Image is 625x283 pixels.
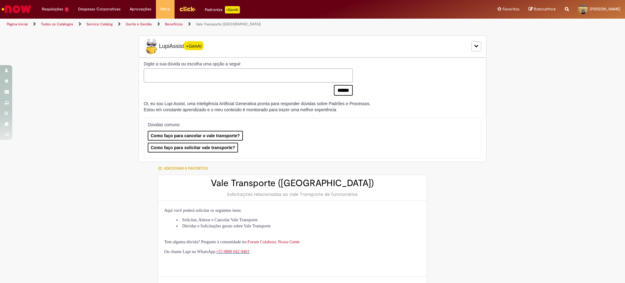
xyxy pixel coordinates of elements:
[148,122,468,128] p: Dúvidas comuns:
[161,6,170,12] span: More
[534,6,556,12] span: Rascunhos
[529,6,556,12] a: Rascunhos
[165,22,183,27] a: Benefícios
[1,3,32,15] img: ServiceNow
[164,208,242,213] span: Aqui você poderá solicitar os seguintes itens:
[86,22,113,27] a: Service Catalog
[164,178,421,188] h2: Vale Transporte ([GEOGRAPHIC_DATA])
[164,249,215,254] span: Ou chame Lupi no WhatsApp
[158,162,211,175] button: Adicionar a Favoritos
[144,101,370,113] div: Oi, eu sou Lupi Assist, uma Inteligência Artificial Generativa pronta para responder dúvidas sobr...
[164,240,300,244] span: Tem alguma dúvida? Pergunte à comunidade no:
[144,39,159,54] img: Lupi
[179,4,196,13] img: click_logo_yellow_360x200.png
[144,39,204,54] span: LupiAssist
[41,22,73,27] a: Todos os Catálogos
[5,19,412,30] ul: Trilhas de página
[42,6,63,12] span: Requisições
[216,249,249,254] span: +55 0800 042 0403
[196,22,261,27] a: Vale Transporte ([GEOGRAPHIC_DATA])
[205,6,240,13] div: Padroniza
[590,6,620,12] span: [PERSON_NAME]
[139,35,486,57] div: LupiLupiAssist+GenAI
[78,6,121,12] span: Despesas Corporativas
[225,6,240,13] p: +GenAi
[247,240,300,244] a: Forum Colabora: Nossa Gente
[216,249,250,254] a: +55 0800 042 0403
[176,223,421,229] li: Dúvidas e Solicitações gerais sobre Vale Transporte
[64,7,69,12] span: 1
[7,22,28,27] a: Página inicial
[144,61,353,67] label: Digite a sua dúvida ou escolha uma opção a seguir
[130,6,151,12] span: Aprovações
[126,22,152,27] a: Gente e Gestão
[503,6,519,12] span: Favoritos
[164,166,208,171] span: Adicionar a Favoritos
[148,143,238,153] button: Como faço para solicitar vale transporte?
[176,217,421,223] li: Solicitar, Alterar e Cancelar Vale Transporte
[184,41,204,50] span: +GenAI
[148,131,243,141] button: Como faço para cancelar o vale transporte?
[164,191,421,197] div: Solicitações relacionadas ao Vale Transporte de funcionários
